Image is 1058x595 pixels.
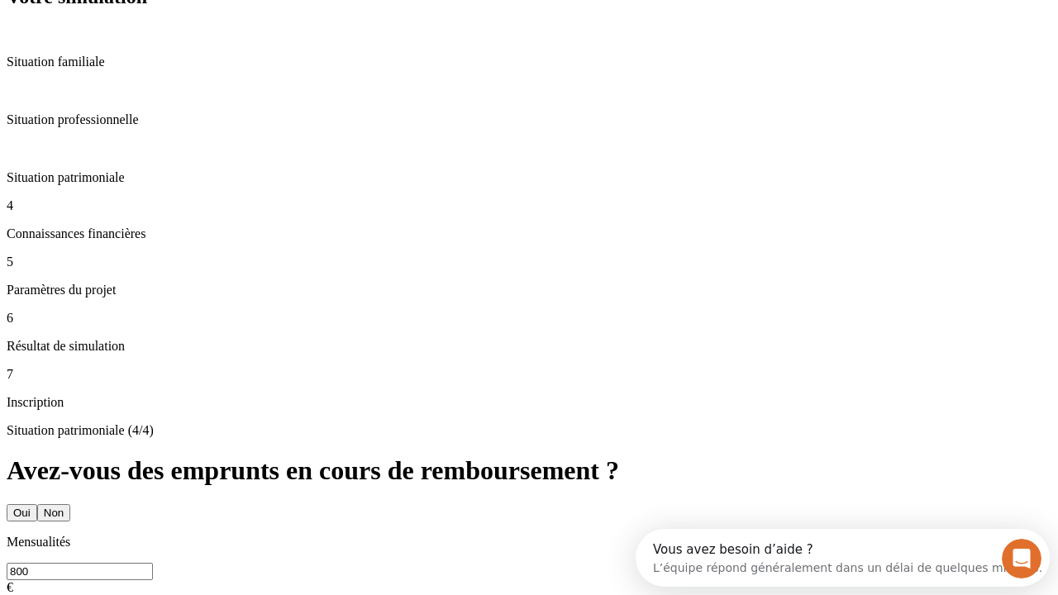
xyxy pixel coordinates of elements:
[636,529,1050,587] iframe: Intercom live chat discovery launcher
[44,507,64,519] div: Non
[7,455,1051,486] h1: Avez-vous des emprunts en cours de remboursement ?
[7,112,1051,127] p: Situation professionnelle
[7,255,1051,269] p: 5
[7,423,1051,438] p: Situation patrimoniale (4/4)
[7,535,1051,550] p: Mensualités
[17,14,407,27] div: Vous avez besoin d’aide ?
[1002,539,1041,578] iframe: Intercom live chat
[7,55,1051,69] p: Situation familiale
[7,504,37,521] button: Oui
[7,580,13,594] span: €
[7,170,1051,185] p: Situation patrimoniale
[37,504,70,521] button: Non
[7,283,1051,297] p: Paramètres du projet
[7,226,1051,241] p: Connaissances financières
[7,198,1051,213] p: 4
[7,7,455,52] div: Ouvrir le Messenger Intercom
[7,339,1051,354] p: Résultat de simulation
[7,311,1051,326] p: 6
[7,367,1051,382] p: 7
[13,507,31,519] div: Oui
[7,395,1051,410] p: Inscription
[17,27,407,45] div: L’équipe répond généralement dans un délai de quelques minutes.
